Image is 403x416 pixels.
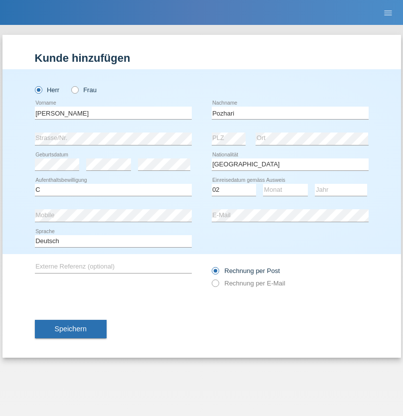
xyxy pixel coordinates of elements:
label: Rechnung per E-Mail [212,279,285,287]
input: Frau [71,86,78,93]
h1: Kunde hinzufügen [35,52,369,64]
i: menu [383,8,393,18]
a: menu [378,9,398,15]
input: Herr [35,86,41,93]
input: Rechnung per E-Mail [212,279,218,292]
input: Rechnung per Post [212,267,218,279]
button: Speichern [35,320,107,339]
label: Herr [35,86,60,94]
label: Rechnung per Post [212,267,280,275]
span: Speichern [55,325,87,333]
label: Frau [71,86,97,94]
